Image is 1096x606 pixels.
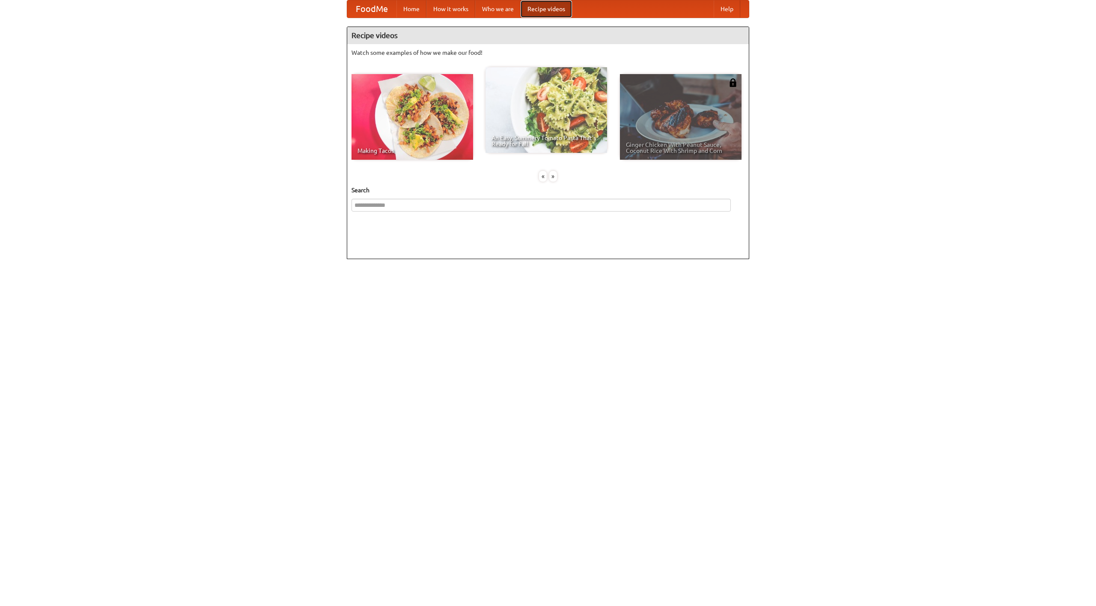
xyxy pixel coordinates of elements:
span: Making Tacos [357,148,467,154]
p: Watch some examples of how we make our food! [351,48,745,57]
img: 483408.png [729,78,737,87]
span: An Easy, Summery Tomato Pasta That's Ready for Fall [491,135,601,147]
a: Home [396,0,426,18]
a: How it works [426,0,475,18]
a: Help [714,0,740,18]
div: « [539,171,547,182]
a: FoodMe [347,0,396,18]
a: Recipe videos [521,0,572,18]
h5: Search [351,186,745,194]
a: Making Tacos [351,74,473,160]
a: Who we are [475,0,521,18]
h4: Recipe videos [347,27,749,44]
a: An Easy, Summery Tomato Pasta That's Ready for Fall [485,67,607,153]
div: » [549,171,557,182]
